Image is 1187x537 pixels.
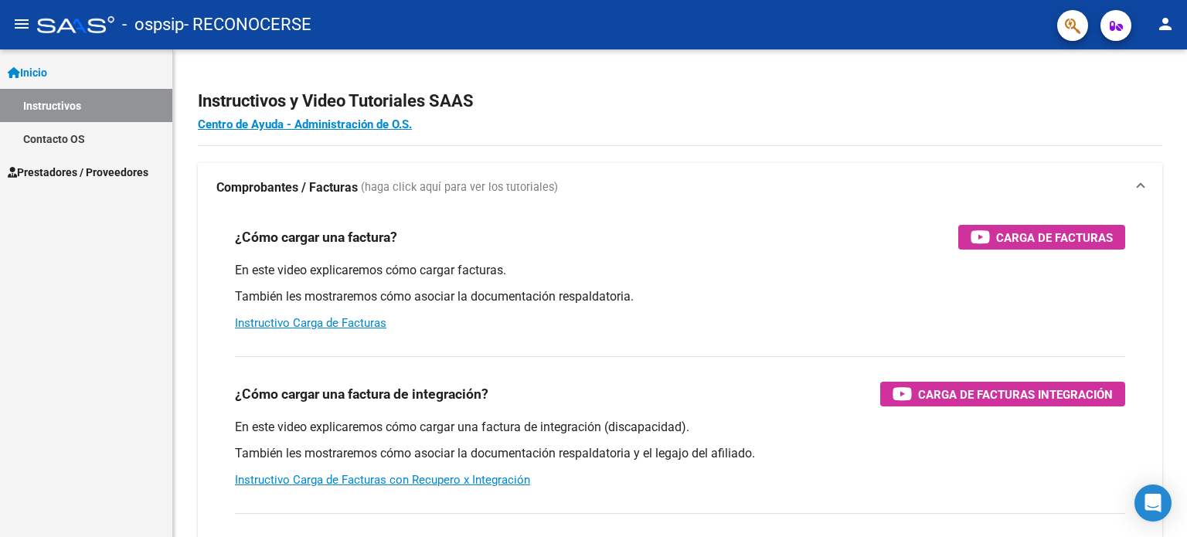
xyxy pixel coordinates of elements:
mat-icon: person [1156,15,1175,33]
button: Carga de Facturas Integración [880,382,1125,406]
span: Carga de Facturas [996,228,1113,247]
p: En este video explicaremos cómo cargar facturas. [235,262,1125,279]
p: En este video explicaremos cómo cargar una factura de integración (discapacidad). [235,419,1125,436]
span: Carga de Facturas Integración [918,385,1113,404]
a: Centro de Ayuda - Administración de O.S. [198,117,412,131]
span: - RECONOCERSE [184,8,311,42]
h2: Instructivos y Video Tutoriales SAAS [198,87,1162,116]
a: Instructivo Carga de Facturas [235,316,386,330]
h3: ¿Cómo cargar una factura? [235,226,397,248]
mat-expansion-panel-header: Comprobantes / Facturas (haga click aquí para ver los tutoriales) [198,163,1162,212]
p: También les mostraremos cómo asociar la documentación respaldatoria. [235,288,1125,305]
p: También les mostraremos cómo asociar la documentación respaldatoria y el legajo del afiliado. [235,445,1125,462]
strong: Comprobantes / Facturas [216,179,358,196]
mat-icon: menu [12,15,31,33]
div: Open Intercom Messenger [1134,484,1172,522]
span: Prestadores / Proveedores [8,164,148,181]
span: - ospsip [122,8,184,42]
a: Instructivo Carga de Facturas con Recupero x Integración [235,473,530,487]
h3: ¿Cómo cargar una factura de integración? [235,383,488,405]
span: Inicio [8,64,47,81]
span: (haga click aquí para ver los tutoriales) [361,179,558,196]
button: Carga de Facturas [958,225,1125,250]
